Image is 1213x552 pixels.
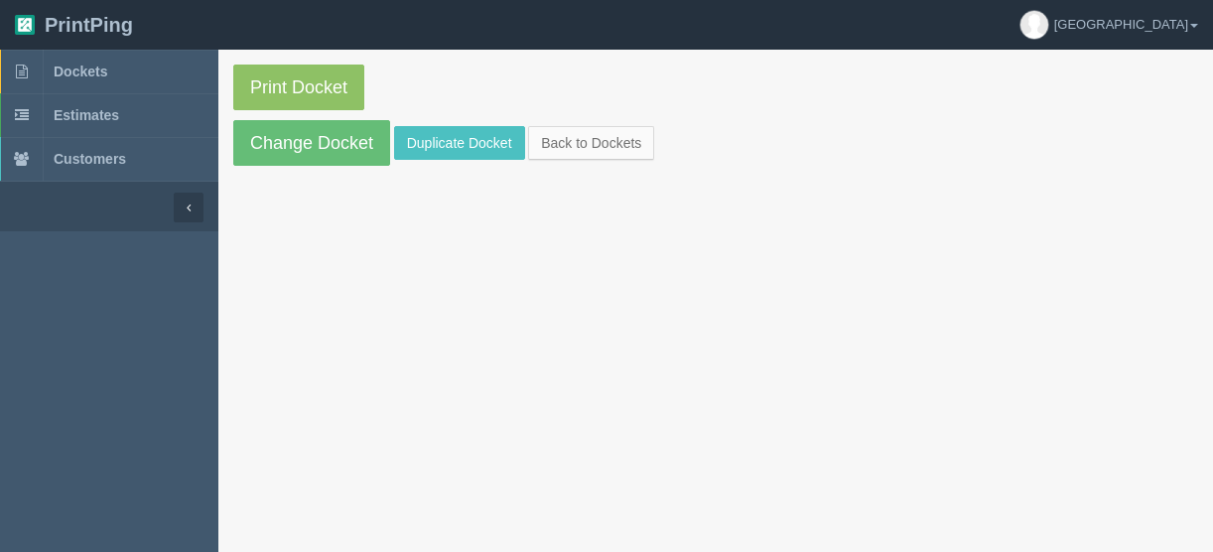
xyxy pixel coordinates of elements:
[15,15,35,35] img: logo-3e63b451c926e2ac314895c53de4908e5d424f24456219fb08d385ab2e579770.png
[528,126,654,160] a: Back to Dockets
[54,64,107,79] span: Dockets
[1020,11,1048,39] img: avatar_default-7531ab5dedf162e01f1e0bb0964e6a185e93c5c22dfe317fb01d7f8cd2b1632c.jpg
[233,120,390,166] a: Change Docket
[54,107,119,123] span: Estimates
[54,151,126,167] span: Customers
[394,126,525,160] a: Duplicate Docket
[233,65,364,110] a: Print Docket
